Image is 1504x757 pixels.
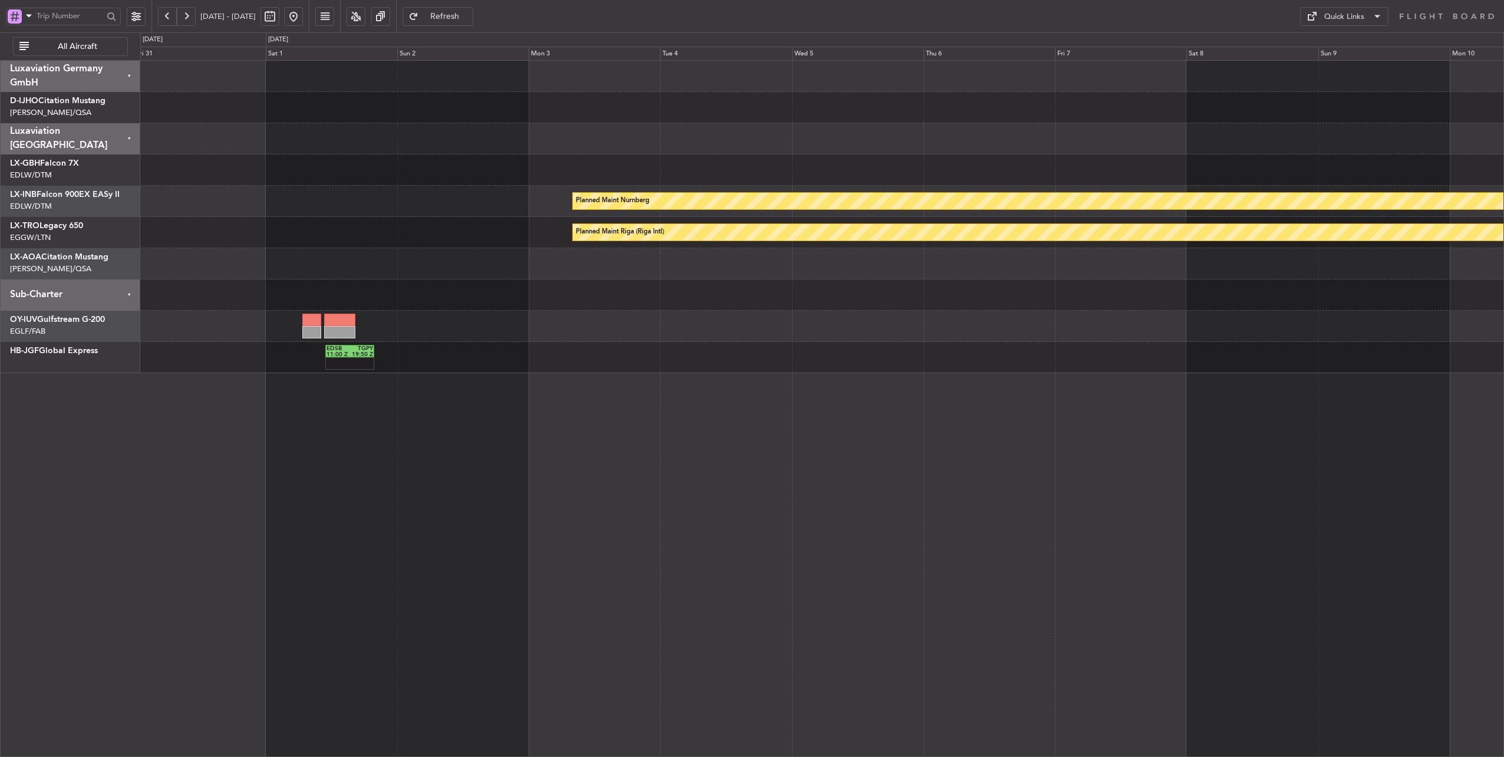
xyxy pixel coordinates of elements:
[349,351,372,357] div: 19:50 Z
[10,222,83,230] a: LX-TROLegacy 650
[10,232,51,243] a: EGGW/LTN
[10,315,105,324] a: OY-IUVGulfstream G-200
[576,223,664,241] div: Planned Maint Riga (Riga Intl)
[792,47,923,61] div: Wed 5
[576,192,649,210] div: Planned Maint Nurnberg
[1055,47,1186,61] div: Fri 7
[660,47,791,61] div: Tue 4
[134,47,265,61] div: Fri 31
[326,345,349,351] div: EDSB
[10,170,52,180] a: EDLW/DTM
[10,190,120,199] a: LX-INBFalcon 900EX EASy II
[349,345,372,351] div: TGPY
[1300,7,1388,26] button: Quick Links
[10,264,91,274] a: [PERSON_NAME]/QSA
[10,159,40,167] span: LX-GBH
[529,47,660,61] div: Mon 3
[1186,47,1318,61] div: Sat 8
[10,253,41,261] span: LX-AOA
[1324,11,1364,23] div: Quick Links
[10,253,108,261] a: LX-AOACitation Mustang
[143,35,163,45] div: [DATE]
[1318,47,1450,61] div: Sun 9
[266,47,397,61] div: Sat 1
[397,47,529,61] div: Sun 2
[10,97,105,105] a: D-IJHOCitation Mustang
[326,351,349,357] div: 11:00 Z
[31,42,124,51] span: All Aircraft
[10,107,91,118] a: [PERSON_NAME]/QSA
[10,347,98,355] a: HB-JGFGlobal Express
[10,190,37,199] span: LX-INB
[10,315,37,324] span: OY-IUV
[10,222,39,230] span: LX-TRO
[10,97,38,105] span: D-IJHO
[10,347,39,355] span: HB-JGF
[10,201,52,212] a: EDLW/DTM
[10,159,79,167] a: LX-GBHFalcon 7X
[421,12,469,21] span: Refresh
[403,7,473,26] button: Refresh
[10,326,45,337] a: EGLF/FAB
[37,7,103,25] input: Trip Number
[13,37,128,56] button: All Aircraft
[200,11,256,22] span: [DATE] - [DATE]
[923,47,1055,61] div: Thu 6
[268,35,288,45] div: [DATE]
